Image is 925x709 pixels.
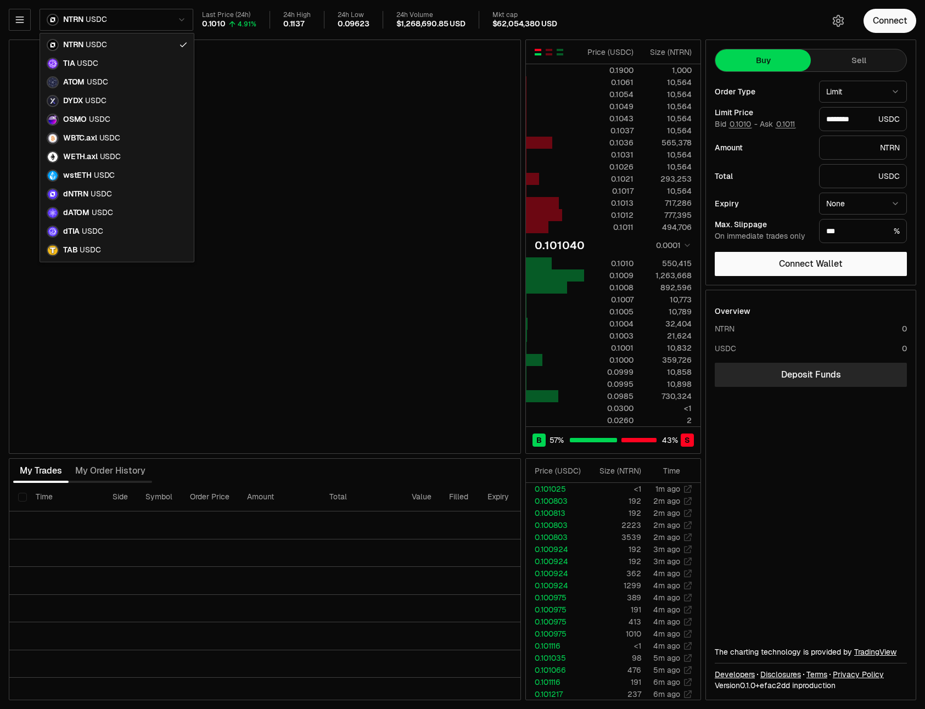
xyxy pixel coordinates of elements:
img: dTIA.svg [47,226,59,238]
img: eth-white.png [47,151,59,163]
span: USDC [85,96,106,106]
span: WBTC.axl [63,133,97,143]
span: NTRN [63,40,83,50]
img: ntrn.png [47,39,59,51]
img: atom.png [47,76,59,88]
span: USDC [91,189,111,199]
img: dATOM.svg [47,207,59,219]
span: USDC [77,59,98,69]
img: TAB.png [47,244,59,256]
span: WETH.axl [63,152,98,162]
span: TAB [63,245,77,255]
img: celestia.png [47,58,59,70]
span: USDC [87,77,108,87]
img: osmo.png [47,114,59,126]
span: USDC [89,115,110,125]
span: USDC [100,152,121,162]
span: USDC [80,245,100,255]
span: TIA [63,59,75,69]
img: wbtc.png [47,132,59,144]
span: USDC [92,208,113,218]
span: wstETH [63,171,92,181]
span: dATOM [63,208,89,218]
span: dNTRN [63,189,88,199]
img: wsteth.svg [47,170,59,182]
span: ATOM [63,77,85,87]
span: DYDX [63,96,83,106]
span: USDC [86,40,106,50]
span: OSMO [63,115,87,125]
span: USDC [82,227,103,237]
span: USDC [99,133,120,143]
span: USDC [94,171,115,181]
img: dydx.png [47,95,59,107]
img: dNTRN.svg [47,188,59,200]
span: dTIA [63,227,80,237]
